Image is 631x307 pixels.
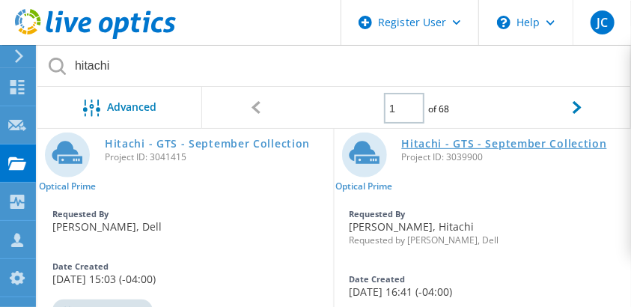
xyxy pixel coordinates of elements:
[497,16,510,29] svg: \n
[402,153,624,162] span: Project ID: 3039900
[336,182,393,191] span: Optical Prime
[105,153,326,162] span: Project ID: 3041415
[52,262,318,270] div: Date Created
[37,255,333,292] div: [DATE] 15:03 (-04:00)
[37,202,333,240] div: [PERSON_NAME], Dell
[350,275,617,283] div: Date Created
[597,16,608,28] span: JC
[402,139,607,149] a: Hitachi - GTS - September Collection
[105,139,310,149] a: Hitachi - GTS - September Collection
[15,31,176,42] a: Live Optics Dashboard
[39,182,96,191] span: Optical Prime
[428,103,449,115] span: of 68
[350,236,617,245] span: Requested by [PERSON_NAME], Dell
[52,210,318,218] div: Requested By
[108,101,157,112] span: Advanced
[350,210,617,218] div: Requested By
